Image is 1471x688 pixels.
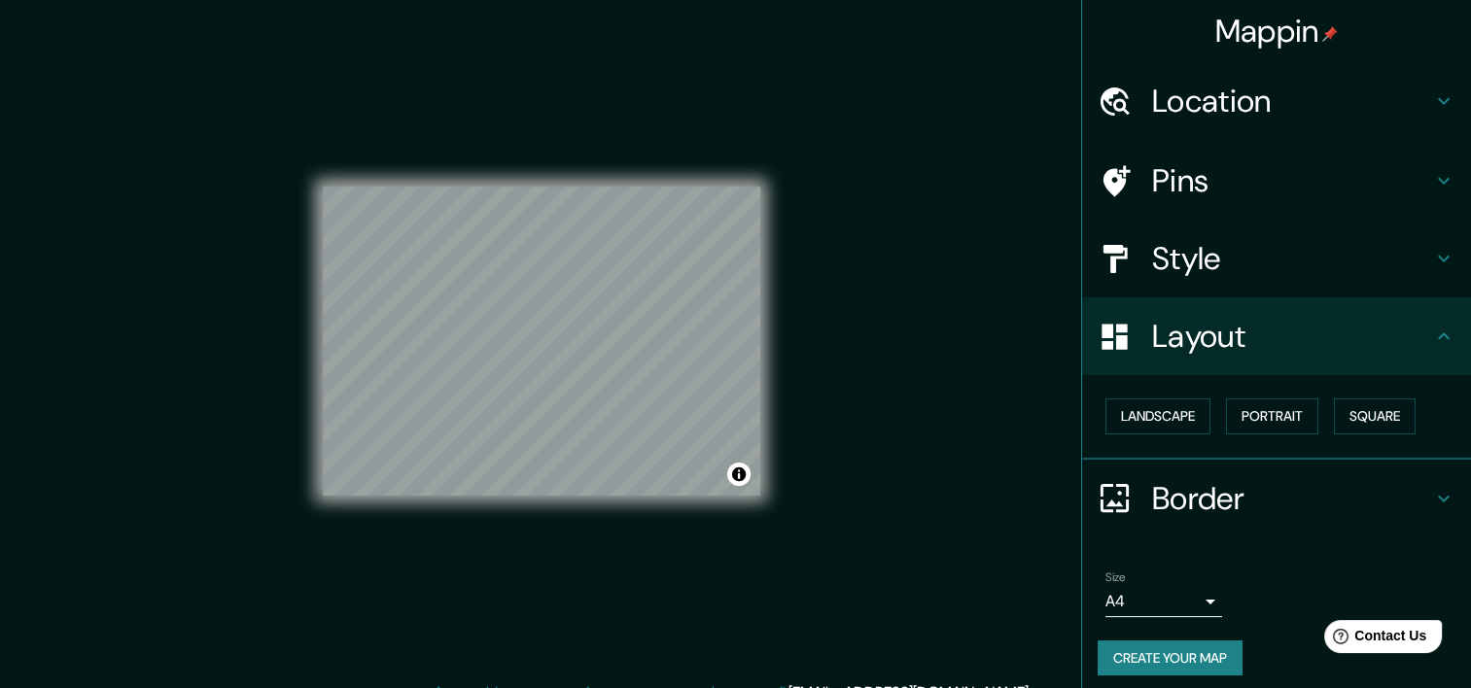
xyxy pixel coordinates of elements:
[1082,297,1471,375] div: Layout
[1226,398,1318,434] button: Portrait
[1152,82,1432,120] h4: Location
[1152,161,1432,200] h4: Pins
[1082,142,1471,220] div: Pins
[1082,220,1471,297] div: Style
[1152,479,1432,518] h4: Border
[1322,26,1338,42] img: pin-icon.png
[1082,460,1471,537] div: Border
[1334,398,1416,434] button: Square
[1098,640,1243,676] button: Create your map
[323,187,760,496] canvas: Map
[1105,586,1222,617] div: A4
[1105,398,1210,434] button: Landscape
[1152,239,1432,278] h4: Style
[1152,317,1432,356] h4: Layout
[1082,62,1471,140] div: Location
[727,463,751,486] button: Toggle attribution
[1298,612,1450,667] iframe: Help widget launcher
[1215,12,1339,51] h4: Mappin
[1105,568,1126,585] label: Size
